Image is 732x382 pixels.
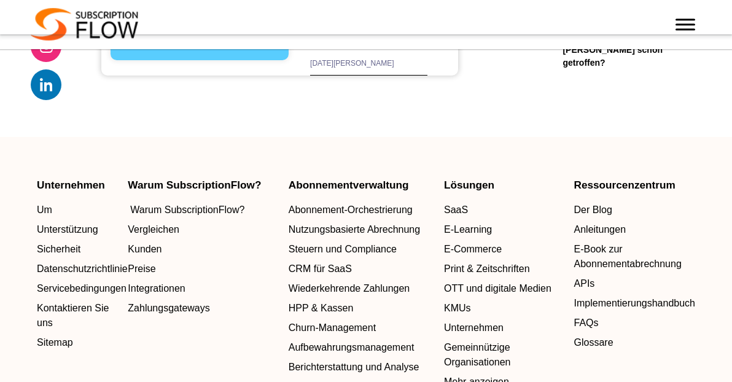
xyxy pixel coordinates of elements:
[444,179,494,191] font: Lösungen
[128,179,261,191] font: Warum SubscriptionFlow?
[574,222,695,237] a: Anleitungen
[444,303,471,313] font: KMUs
[128,283,185,294] font: Integrationen
[37,242,115,257] a: Sicherheit
[128,263,155,274] font: Preise
[128,224,179,235] font: Vergleichen
[563,32,663,68] font: Haben Sie Ihre [PERSON_NAME] schon getroffen?
[128,242,276,257] a: Kunden
[574,318,599,328] font: FAQs
[444,262,562,276] a: Print & Zeitschriften
[289,244,397,254] font: Steuern und Compliance
[289,321,432,335] a: Churn-Management
[444,281,562,296] a: OTT und digitale Medien
[289,362,419,372] font: Berichterstattung und Analyse
[37,303,109,328] font: Kontaktieren Sie uns
[37,281,115,296] a: Servicebedingungen
[574,205,612,215] font: Der Blog
[444,342,511,367] font: Gemeinnützige Organisationen
[289,342,415,353] font: Aufbewahrungsmanagement
[37,203,115,217] a: Um
[574,296,695,311] a: Implementierungshandbuch
[574,242,695,271] a: E-Book zur Abonnementabrechnung
[574,224,626,235] font: Anleitungen
[574,337,613,348] font: Glossare
[289,301,432,316] a: HPP & Kassen
[289,242,432,257] a: Steuern und Compliance
[37,262,115,276] a: Datenschutzrichtlinie
[444,301,562,316] a: KMUs
[289,283,410,294] font: Wiederkehrende Zahlungen
[289,322,376,333] font: Churn-Management
[444,224,492,235] font: E-Learning
[444,283,551,294] font: OTT und digitale Medien
[444,205,468,215] font: SaaS
[128,262,276,276] a: Preise
[574,244,682,269] font: E-Book zur Abonnementabrechnung
[574,335,695,350] a: Glossare
[289,222,432,237] a: Nutzungsbasierte Abrechnung
[37,283,127,294] font: Servicebedingungen
[37,301,115,330] a: Kontaktieren Sie uns
[289,205,413,215] font: Abonnement-Orchestrierung
[444,263,530,274] font: Print & Zeitschriften
[444,322,504,333] font: Unternehmen
[37,224,98,235] font: Unterstützung
[444,340,562,370] a: Gemeinnützige Organisationen
[128,203,276,217] a: Warum SubscriptionFlow?
[574,179,676,191] font: Ressourcenzentrum
[37,222,115,237] a: Unterstützung
[289,281,432,296] a: Wiederkehrende Zahlungen
[128,301,276,316] a: Zahlungsgateways
[310,59,394,68] font: [DATE][PERSON_NAME]
[444,203,562,217] a: SaaS
[128,244,162,254] font: Kunden
[37,244,80,254] font: Sicherheit
[444,242,562,257] a: E-Commerce
[128,281,276,296] a: Integrationen
[444,222,562,237] a: E-Learning
[574,203,695,217] a: Der Blog
[444,244,502,254] font: E-Commerce
[37,179,105,191] font: Unternehmen
[289,360,432,375] a: Berichterstattung und Analyse
[289,303,354,313] font: HPP & Kassen
[574,276,695,291] a: APIs
[130,205,244,215] font: Warum SubscriptionFlow?
[37,337,73,348] font: Sitemap
[574,298,695,308] font: Implementierungshandbuch
[37,205,52,215] font: Um
[289,262,432,276] a: CRM für SaaS
[289,179,409,191] font: Abonnementverwaltung
[444,321,562,335] a: Unternehmen
[289,340,432,355] a: Aufbewahrungsmanagement
[289,224,420,235] font: Nutzungsbasierte Abrechnung
[574,278,595,289] font: APIs
[37,263,128,274] font: Datenschutzrichtlinie
[37,335,115,350] a: Sitemap
[128,303,209,313] font: Zahlungsgateways
[289,203,432,217] a: Abonnement-Orchestrierung
[531,31,689,69] a: Haben Sie Ihre [PERSON_NAME] schon getroffen?
[128,222,276,237] a: Vergleichen
[289,263,352,274] font: CRM für SaaS
[574,316,695,330] a: FAQs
